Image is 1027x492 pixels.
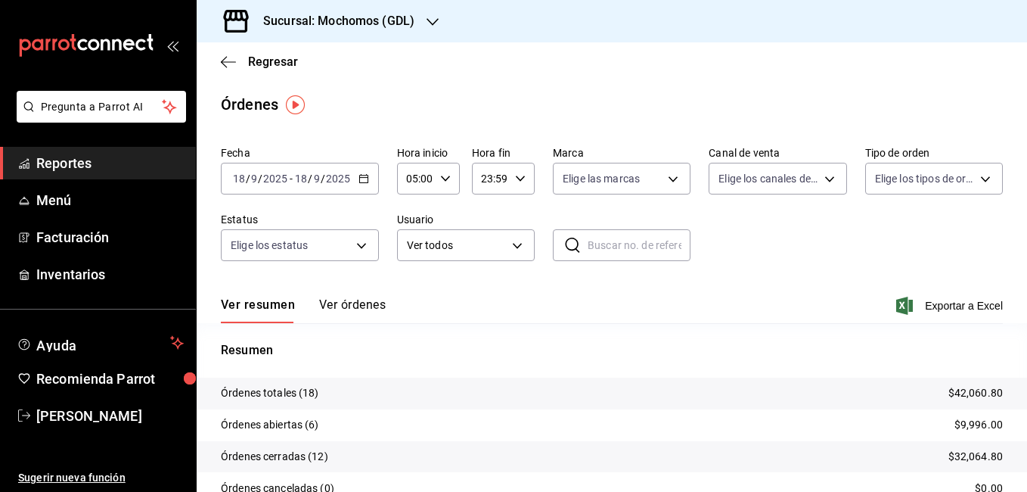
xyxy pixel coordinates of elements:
[221,214,379,225] label: Estatus
[588,230,690,260] input: Buscar no. de referencia
[948,385,1003,401] p: $42,060.80
[258,173,262,185] span: /
[166,39,178,51] button: open_drawer_menu
[286,95,305,114] img: Tooltip marker
[11,110,186,126] a: Pregunta a Parrot AI
[17,91,186,123] button: Pregunta a Parrot AI
[397,214,535,225] label: Usuario
[221,341,1003,360] p: Resumen
[313,173,321,185] input: --
[221,148,379,158] label: Fecha
[321,173,325,185] span: /
[865,148,1003,158] label: Tipo de orden
[954,417,1003,433] p: $9,996.00
[308,173,312,185] span: /
[36,334,164,352] span: Ayuda
[36,369,184,389] span: Recomienda Parrot
[251,12,414,30] h3: Sucursal: Mochomos (GDL)
[18,470,184,486] span: Sugerir nueva función
[294,173,308,185] input: --
[563,171,640,186] span: Elige las marcas
[36,264,184,285] span: Inventarios
[319,297,386,323] button: Ver órdenes
[472,148,535,158] label: Hora fin
[290,173,293,185] span: -
[36,227,184,248] span: Facturación
[36,406,184,426] span: [PERSON_NAME]
[899,297,1003,315] button: Exportar a Excel
[718,171,818,186] span: Elige los canales de venta
[221,93,278,116] div: Órdenes
[221,297,295,323] button: Ver resumen
[221,449,328,465] p: Órdenes cerradas (12)
[248,54,298,69] span: Regresar
[553,148,690,158] label: Marca
[221,297,386,323] div: navigation tabs
[262,173,288,185] input: ----
[875,171,975,186] span: Elige los tipos de orden
[250,173,258,185] input: --
[221,385,319,401] p: Órdenes totales (18)
[36,190,184,210] span: Menú
[36,153,184,173] span: Reportes
[231,238,308,253] span: Elige los estatus
[221,54,298,69] button: Regresar
[246,173,250,185] span: /
[397,148,460,158] label: Hora inicio
[407,238,507,254] span: Ver todos
[232,173,246,185] input: --
[41,99,163,115] span: Pregunta a Parrot AI
[948,449,1003,465] p: $32,064.80
[325,173,351,185] input: ----
[221,417,319,433] p: Órdenes abiertas (6)
[709,148,846,158] label: Canal de venta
